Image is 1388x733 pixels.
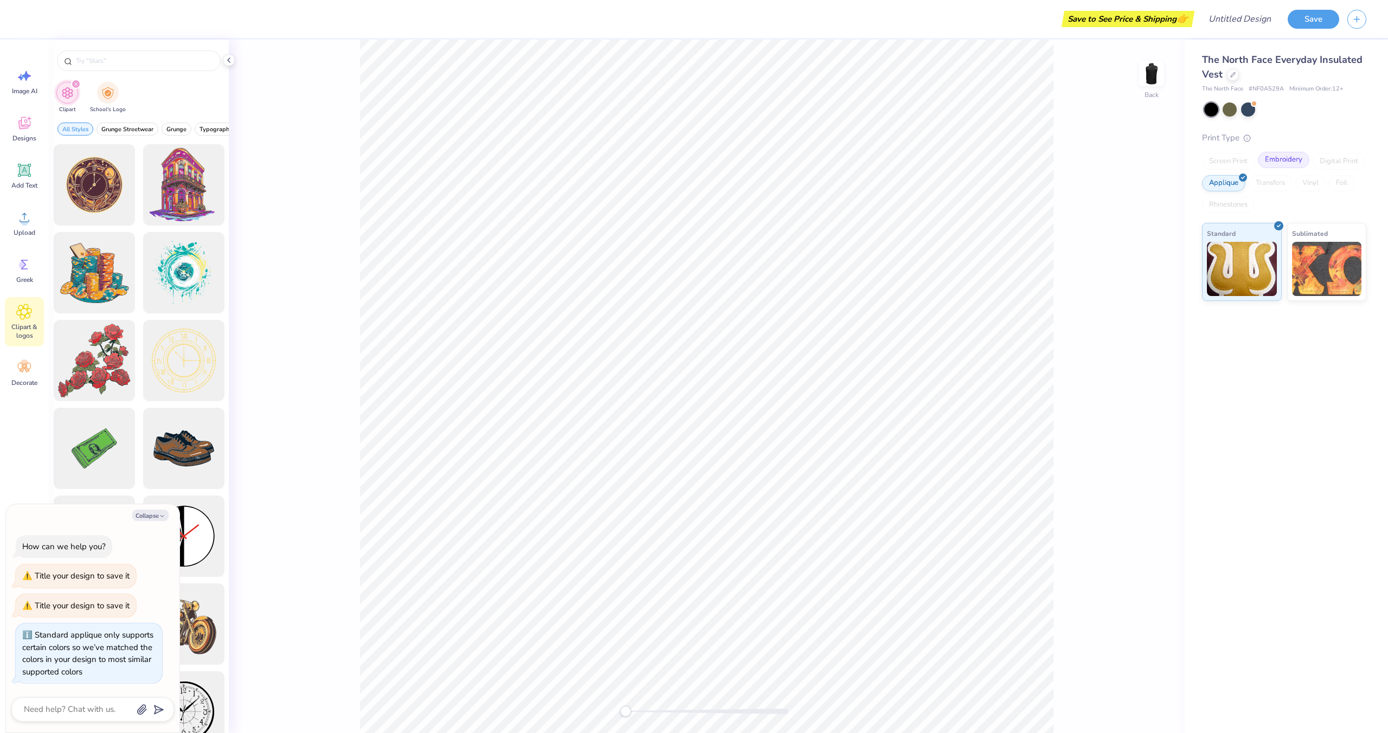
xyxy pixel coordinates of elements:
div: Transfers [1249,175,1292,191]
img: Clipart Image [61,87,74,99]
div: Applique [1202,175,1245,191]
span: School's Logo [90,106,126,114]
span: Image AI [12,87,37,95]
span: Add Text [11,181,37,190]
span: # NF0A529A [1249,85,1284,94]
div: Standard applique only supports certain colors so we’ve matched the colors in your design to most... [22,629,153,677]
span: Sublimated [1292,228,1328,239]
span: Typography [200,125,233,133]
button: filter button [90,82,126,114]
div: Back [1145,90,1159,100]
div: Vinyl [1295,175,1326,191]
button: Collapse [132,510,169,521]
img: Standard [1207,242,1277,296]
div: Embroidery [1258,152,1309,168]
span: Greek [16,275,33,284]
span: 👉 [1177,12,1188,25]
img: Back [1141,63,1162,85]
button: filter button [57,123,93,136]
button: filter button [97,123,158,136]
div: Screen Print [1202,153,1255,170]
span: Decorate [11,378,37,387]
img: Sublimated [1292,242,1362,296]
button: filter button [162,123,191,136]
span: Grunge [166,125,187,133]
div: Title your design to save it [35,570,130,581]
div: filter for Clipart [56,82,78,114]
span: The North Face Everyday Insulated Vest [1202,53,1363,81]
div: Foil [1329,175,1354,191]
span: Clipart [59,106,76,114]
input: Untitled Design [1200,8,1280,30]
button: filter button [195,123,237,136]
span: All Styles [62,125,88,133]
div: How can we help you? [22,541,106,552]
span: Clipart & logos [7,323,42,340]
div: Save to See Price & Shipping [1064,11,1192,27]
div: Digital Print [1313,153,1365,170]
div: filter for School's Logo [90,82,126,114]
span: Minimum Order: 12 + [1289,85,1344,94]
button: filter button [56,82,78,114]
img: School's Logo Image [102,87,114,99]
button: Save [1288,10,1339,29]
span: Upload [14,228,35,237]
input: Try "Stars" [75,55,214,66]
span: Designs [12,134,36,143]
div: Print Type [1202,132,1366,144]
div: Rhinestones [1202,197,1255,213]
span: The North Face [1202,85,1243,94]
span: Grunge Streetwear [101,125,153,133]
div: Title your design to save it [35,600,130,611]
span: Standard [1207,228,1236,239]
div: Accessibility label [620,706,631,717]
